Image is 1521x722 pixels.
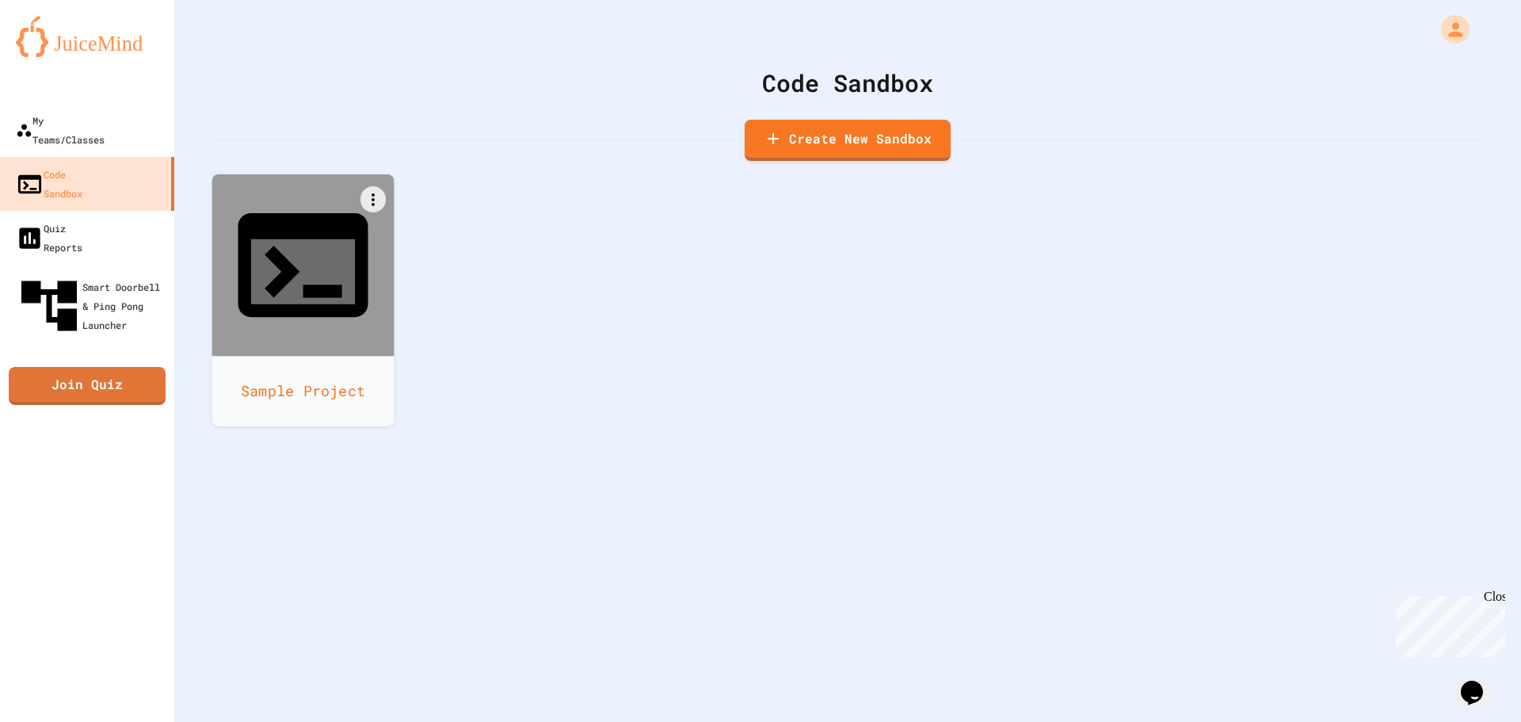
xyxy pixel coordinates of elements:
[9,367,166,405] a: Join Quiz
[16,165,82,203] div: Code Sandbox
[16,273,168,339] div: Smart Doorbell & Ping Pong Launcher
[1454,659,1505,706] iframe: chat widget
[1424,11,1473,48] div: My Account
[212,356,395,426] div: Sample Project
[214,65,1481,101] div: Code Sandbox
[16,111,105,149] div: My Teams/Classes
[745,120,951,161] a: Create New Sandbox
[212,174,395,426] a: Sample Project
[6,6,109,101] div: Chat with us now!Close
[16,219,82,257] div: Quiz Reports
[16,16,158,57] img: logo-orange.svg
[1389,590,1505,657] iframe: chat widget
